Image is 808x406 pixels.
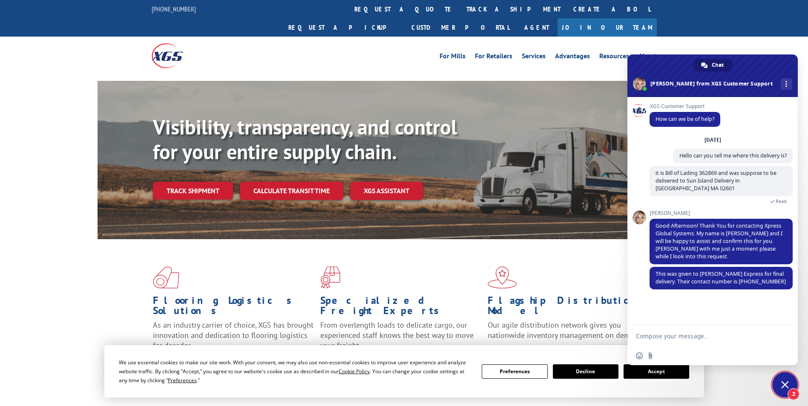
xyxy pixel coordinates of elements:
[772,372,798,397] div: Close chat
[482,364,547,379] button: Preferences
[693,59,732,71] div: Chat
[656,115,714,123] span: How can we be of help?
[153,114,457,165] b: Visibility, transparency, and control for your entire supply chain.
[558,18,657,37] a: Join Our Team
[650,103,720,109] span: XGS Customer Support
[553,364,618,379] button: Decline
[339,368,370,375] span: Cookie Policy
[153,320,313,350] span: As an industry carrier of choice, XGS has brought innovation and dedication to flooring logistics...
[656,222,782,260] span: Good Afternoon! Thank You for contacting Xpress Global Systems. My name is [PERSON_NAME] and I wi...
[152,5,196,13] a: [PHONE_NUMBER]
[712,59,724,71] span: Chat
[320,295,481,320] h1: Specialized Freight Experts
[240,182,343,200] a: Calculate transit time
[488,295,649,320] h1: Flagship Distribution Model
[475,53,512,62] a: For Retailers
[282,18,405,37] a: Request a pickup
[776,198,787,204] span: Read
[350,182,423,200] a: XGS ASSISTANT
[488,320,644,340] span: Our agile distribution network gives you nationwide inventory management on demand.
[656,169,776,192] span: it is Bill of Lading 362869 and was suppose to be delivered to Sun Island Delivery in [GEOGRAPHIC...
[168,377,197,384] span: Preferences
[638,53,657,62] a: About
[104,345,704,397] div: Cookie Consent Prompt
[516,18,558,37] a: Agent
[647,352,654,359] span: Send a file
[650,210,793,216] span: [PERSON_NAME]
[781,78,792,90] div: More channels
[320,320,481,358] p: From overlength loads to delicate cargo, our experienced staff knows the best way to move your fr...
[488,266,517,289] img: xgs-icon-flagship-distribution-model-red
[636,332,771,340] textarea: Compose your message...
[153,182,233,200] a: Track shipment
[405,18,516,37] a: Customer Portal
[624,364,689,379] button: Accept
[679,152,787,159] span: Hello can you tell me where this delivery is?
[636,352,643,359] span: Insert an emoji
[320,266,340,289] img: xgs-icon-focused-on-flooring-red
[555,53,590,62] a: Advantages
[599,53,629,62] a: Resources
[440,53,466,62] a: For Mills
[119,358,472,385] div: We use essential cookies to make our site work. With your consent, we may also use non-essential ...
[656,270,786,285] span: This was given to [PERSON_NAME] Express for final delivery. Their contact number is [PHONE_NUMBER]
[522,53,546,62] a: Services
[704,137,721,143] div: [DATE]
[153,266,179,289] img: xgs-icon-total-supply-chain-intelligence-red
[788,388,799,400] span: 2
[153,295,314,320] h1: Flooring Logistics Solutions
